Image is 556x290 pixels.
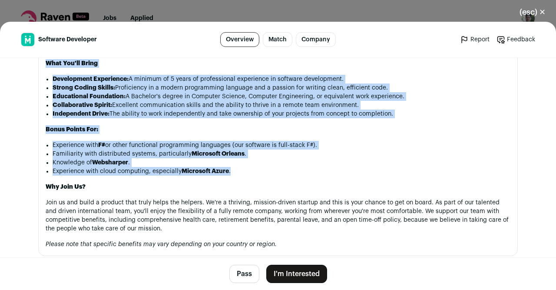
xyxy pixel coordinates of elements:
[53,158,510,167] li: Knowledge of .
[496,35,535,44] a: Feedback
[92,160,128,166] strong: Websharper
[53,92,510,101] li: A Bachelor's degree in Computer Science, Computer Engineering, or equivalent work experience.
[38,35,97,44] span: Software Developer
[53,150,510,158] li: Familiarity with distributed systems, particularly .
[53,83,510,92] li: Proficiency in a modern programming language and a passion for writing clean, efficient code.
[53,111,109,117] strong: Independent Drive:
[509,3,556,22] button: Close modal
[53,76,129,82] strong: Development Experience:
[46,127,98,133] strong: Bonus Points For:
[192,151,245,157] strong: Microsoft Orleans
[53,141,510,150] li: Experience with or other functional programming languages (our software is full-stack F#).
[53,110,510,118] li: The ability to work independently and take ownership of your projects from concept to completion.
[263,32,292,47] a: Match
[266,265,327,283] button: I'm Interested
[53,167,510,176] li: Experience with cloud computing, especially .
[182,168,229,174] strong: Microsoft Azure
[98,142,105,148] strong: F#
[460,35,490,44] a: Report
[53,93,126,100] strong: Educational Foundation:
[53,102,112,108] strong: Collaborative Spirit:
[53,101,510,110] li: Excellent communication skills and the ability to thrive in a remote team environment.
[296,32,336,47] a: Company
[53,75,510,83] li: A minimum of 5 years of professional experience in software development.
[46,184,86,190] strong: Why Join Us?
[21,33,34,46] img: 3faebfc35c809fdc79e88cf07ba269d943a19fb82025c12c1fee464bd85af50e.jpg
[53,85,115,91] strong: Strong Coding Skills:
[46,198,510,233] p: Join us and build a product that truly helps the helpers. We're a thriving, mission-driven startu...
[46,241,277,247] em: Please note that specific benefits may vary depending on your country or region.
[46,60,98,67] strong: What You'll Bring
[229,265,259,283] button: Pass
[220,32,259,47] a: Overview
